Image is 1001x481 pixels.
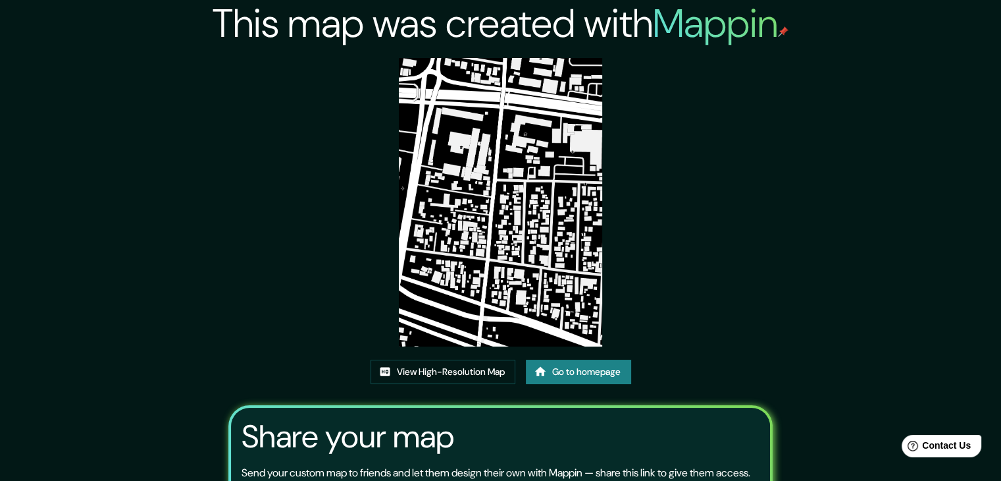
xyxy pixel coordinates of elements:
[884,430,987,467] iframe: Help widget launcher
[778,26,788,37] img: mappin-pin
[242,465,750,481] p: Send your custom map to friends and let them design their own with Mappin — share this link to gi...
[526,360,631,384] a: Go to homepage
[399,58,603,347] img: created-map
[242,418,454,455] h3: Share your map
[371,360,515,384] a: View High-Resolution Map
